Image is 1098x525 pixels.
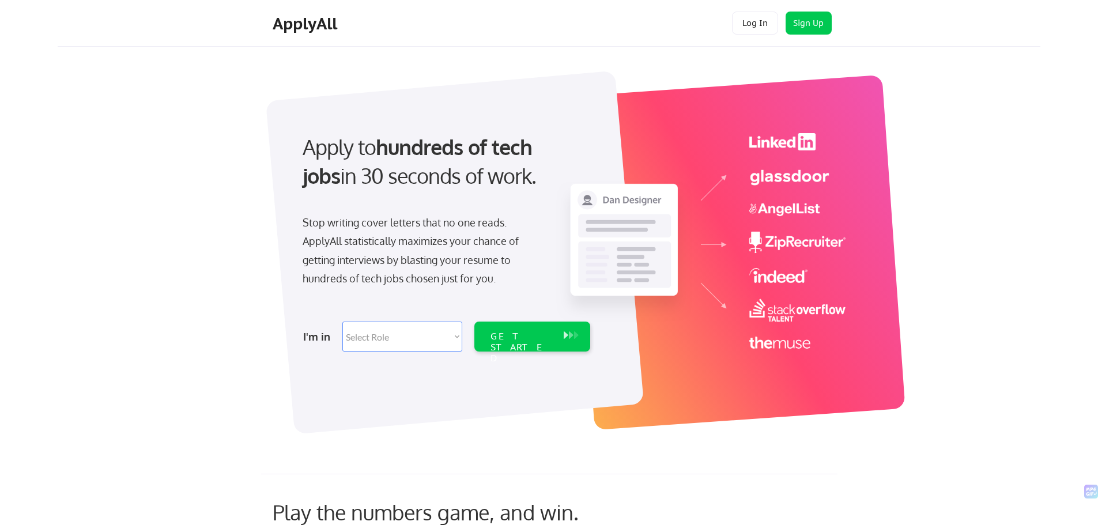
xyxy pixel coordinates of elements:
[303,134,537,188] strong: hundreds of tech jobs
[273,14,341,33] div: ApplyAll
[732,12,778,35] button: Log In
[303,327,335,346] div: I'm in
[490,331,552,364] div: GET STARTED
[303,213,539,288] div: Stop writing cover letters that no one reads. ApplyAll statistically maximizes your chance of get...
[303,133,586,191] div: Apply to in 30 seconds of work.
[786,12,832,35] button: Sign Up
[273,500,630,524] div: Play the numbers game, and win.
